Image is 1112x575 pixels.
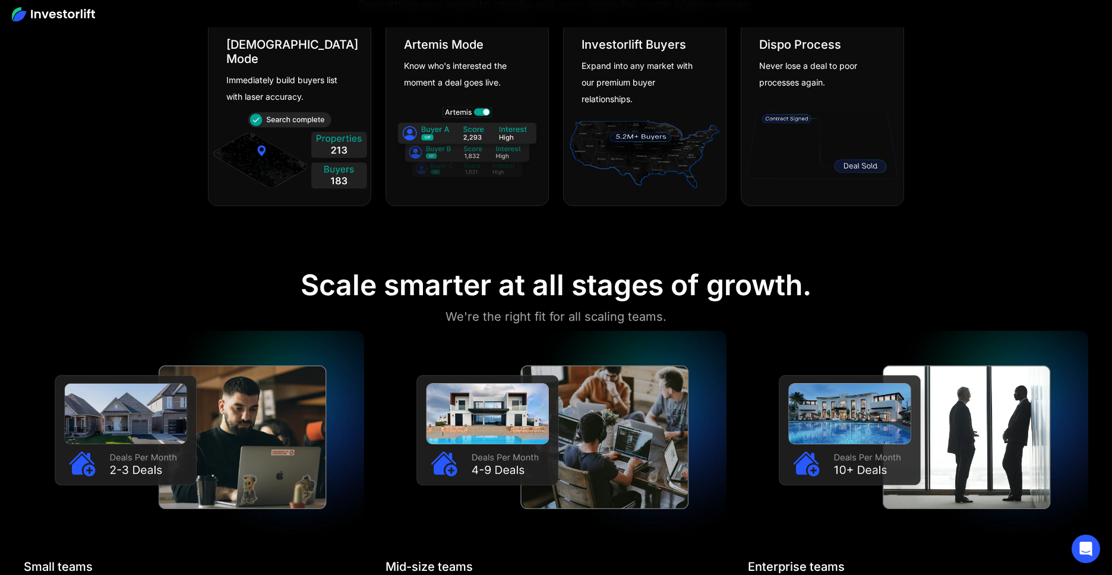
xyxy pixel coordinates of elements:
[301,268,811,302] div: Scale smarter at all stages of growth.
[226,37,358,66] div: [DEMOGRAPHIC_DATA] Mode
[759,58,877,91] div: Never lose a deal to poor processes again.
[1072,535,1100,563] div: Open Intercom Messenger
[446,307,666,326] div: We're the right fit for all scaling teams.
[759,37,841,52] div: Dispo Process
[748,560,845,574] div: Enterprise teams
[226,72,344,105] div: Immediately build buyers list with laser accuracy.
[24,560,93,574] div: Small teams
[582,58,699,108] div: Expand into any market with our premium buyer relationships.
[404,37,484,52] div: Artemis Mode
[582,37,686,52] div: Investorlift Buyers
[404,58,522,91] div: Know who's interested the moment a deal goes live.
[386,560,473,574] div: Mid-size teams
